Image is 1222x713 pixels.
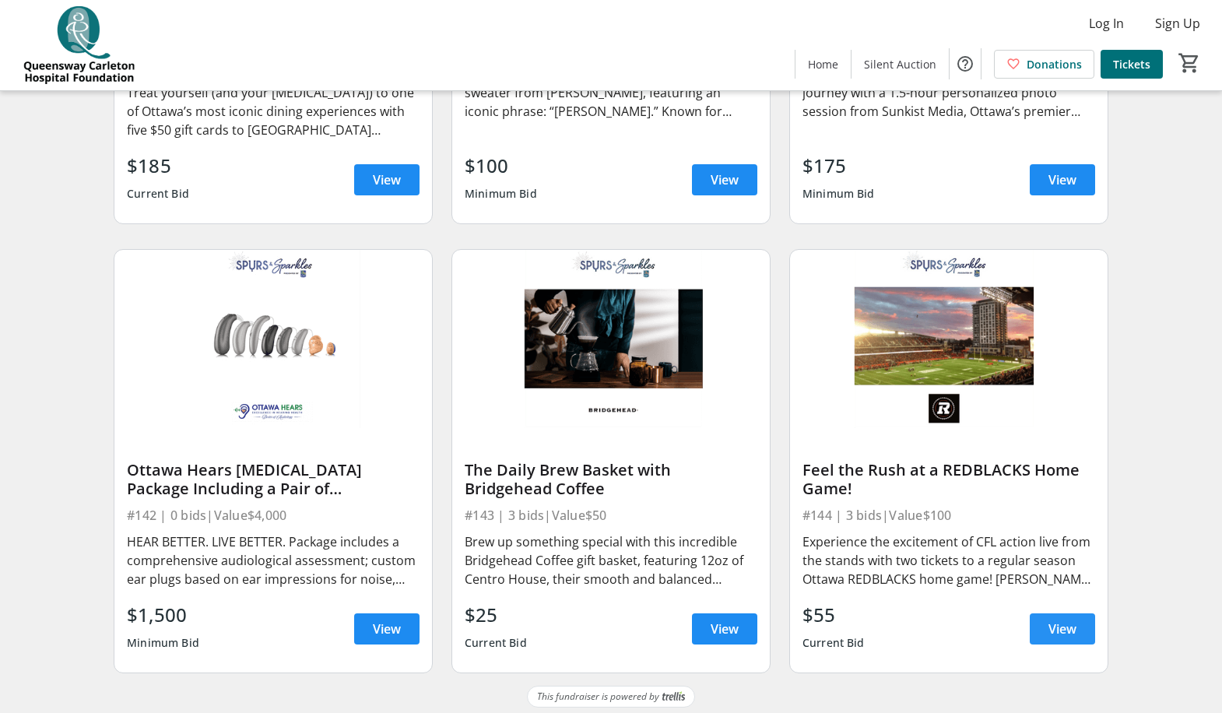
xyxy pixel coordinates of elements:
div: Minimum Bid [802,180,875,208]
img: QCH Foundation's Logo [9,6,148,84]
div: Current Bid [127,180,189,208]
span: Tickets [1113,56,1150,72]
a: View [1030,613,1095,645]
div: Ottawa Hears [MEDICAL_DATA] Package Including a Pair of Rechargeable/Bluetooth Hearing Aids [127,461,420,498]
div: Minimum Bid [465,180,537,208]
div: $175 [802,152,875,180]
div: Minimum Bid [127,629,199,657]
div: $185 [127,152,189,180]
a: View [692,613,757,645]
div: Make a bold statement with this one-of-a-kind sweater from [PERSON_NAME], featuring an iconic phr... [465,65,757,121]
button: Cart [1175,49,1203,77]
a: Home [795,50,851,79]
span: Donations [1027,56,1082,72]
div: Capture the grace and power of your equestrian journey with a 1.5-hour personalized photo session... [802,65,1095,121]
div: HEAR BETTER. LIVE BETTER. Package includes a comprehensive audiological assessment; custom ear pl... [127,532,420,588]
span: View [373,170,401,189]
button: Help [950,48,981,79]
div: $1,500 [127,601,199,629]
a: Tickets [1101,50,1163,79]
div: #143 | 3 bids | Value $50 [465,504,757,526]
span: Sign Up [1155,14,1200,33]
a: Silent Auction [852,50,949,79]
div: #144 | 3 bids | Value $100 [802,504,1095,526]
div: Feel the Rush at a REDBLACKS Home Game! [802,461,1095,498]
img: Ottawa Hears Audiology Package Including a Pair of Rechargeable/Bluetooth Hearing Aids [114,250,432,428]
span: View [373,620,401,638]
a: Donations [994,50,1094,79]
div: $55 [802,601,865,629]
a: View [1030,164,1095,195]
div: $100 [465,152,537,180]
span: This fundraiser is powered by [537,690,659,704]
span: View [711,620,739,638]
div: The Daily Brew Basket with Bridgehead Coffee [465,461,757,498]
button: Sign Up [1143,11,1213,36]
img: Feel the Rush at a REDBLACKS Home Game! [790,250,1108,428]
div: Brew up something special with this incredible Bridgehead Coffee gift basket, featuring 12oz of C... [465,532,757,588]
a: View [692,164,757,195]
span: Silent Auction [864,56,936,72]
div: Treat yourself (and your [MEDICAL_DATA]) to one of Ottawa’s most iconic dining experiences with f... [127,83,420,139]
span: View [1048,620,1076,638]
div: $25 [465,601,527,629]
div: #142 | 0 bids | Value $4,000 [127,504,420,526]
button: Log In [1076,11,1136,36]
span: Log In [1089,14,1124,33]
div: Current Bid [802,629,865,657]
a: View [354,164,420,195]
div: Current Bid [465,629,527,657]
a: View [354,613,420,645]
img: The Daily Brew Basket with Bridgehead Coffee [452,250,770,428]
div: Experience the excitement of CFL action live from the stands with two tickets to a regular season... [802,532,1095,588]
span: View [711,170,739,189]
span: View [1048,170,1076,189]
img: Trellis Logo [662,691,685,702]
span: Home [808,56,838,72]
